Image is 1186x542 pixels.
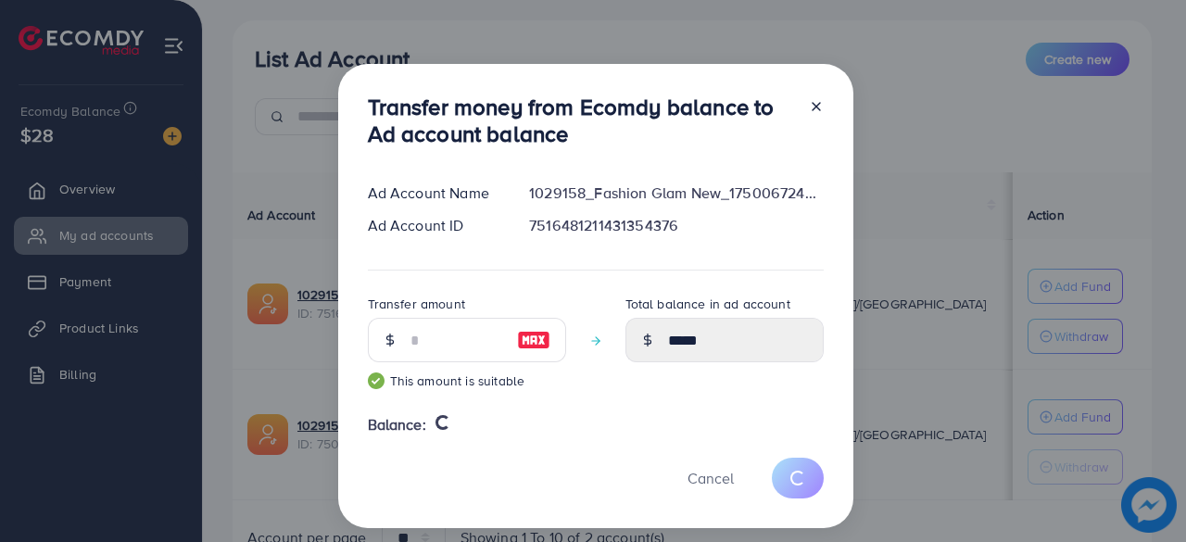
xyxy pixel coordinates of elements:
span: Balance: [368,414,426,435]
span: Cancel [688,468,734,488]
button: Cancel [664,458,757,498]
label: Transfer amount [368,295,465,313]
label: Total balance in ad account [625,295,790,313]
div: 1029158_Fashion Glam New_1750067246612 [514,183,838,204]
img: image [517,329,550,351]
div: 7516481211431354376 [514,215,838,236]
img: guide [368,372,385,389]
div: Ad Account ID [353,215,515,236]
div: Ad Account Name [353,183,515,204]
h3: Transfer money from Ecomdy balance to Ad account balance [368,94,794,147]
small: This amount is suitable [368,372,566,390]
